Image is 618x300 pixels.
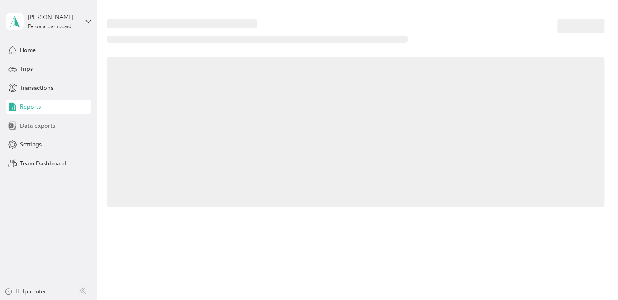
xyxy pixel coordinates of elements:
span: Trips [20,65,33,73]
button: Help center [4,287,46,296]
span: Settings [20,140,42,149]
span: Reports [20,102,41,111]
span: Data exports [20,122,55,130]
span: Transactions [20,84,53,92]
span: Home [20,46,36,54]
iframe: Everlance-gr Chat Button Frame [572,254,618,300]
span: Team Dashboard [20,159,66,168]
div: [PERSON_NAME] [28,13,79,22]
div: Personal dashboard [28,24,72,29]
